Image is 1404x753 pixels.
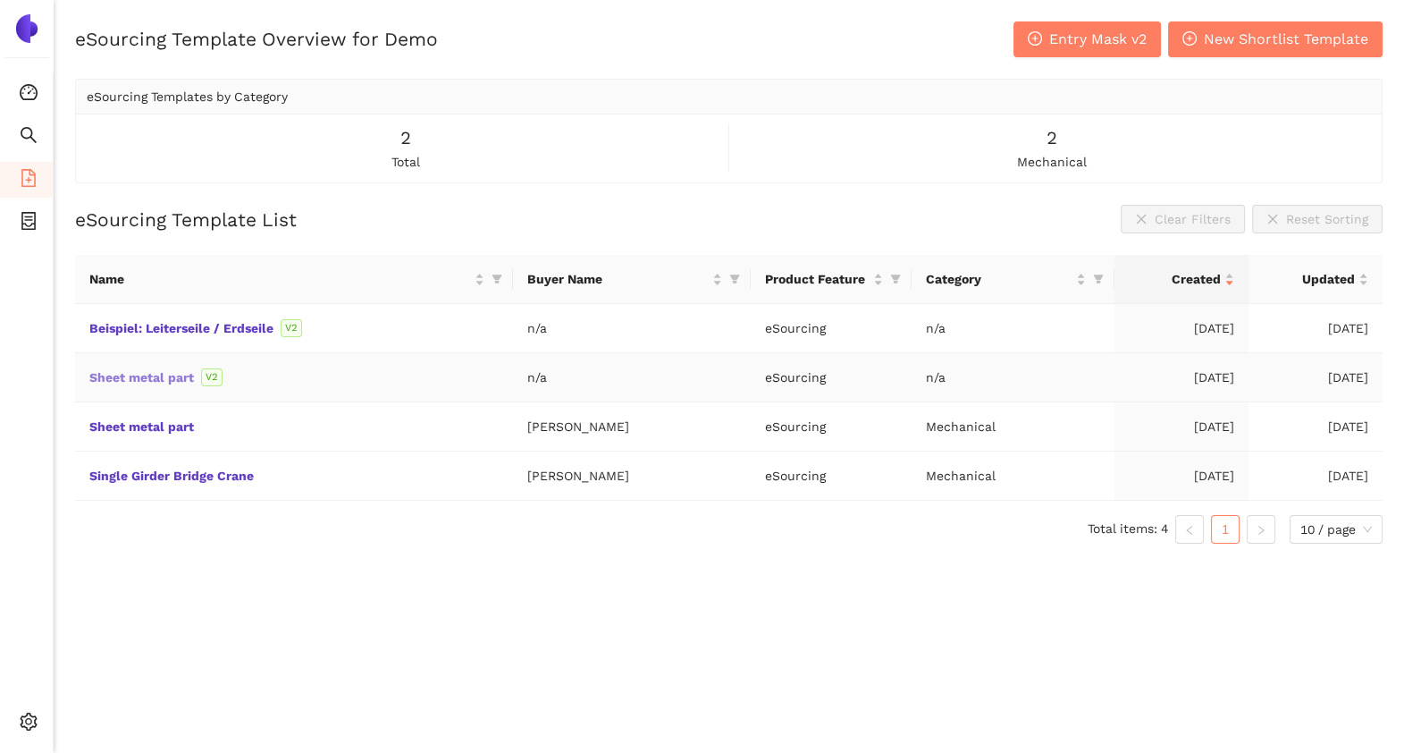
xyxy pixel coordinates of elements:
td: [DATE] [1114,304,1248,353]
th: this column's title is Product Feature,this column is sortable [751,255,912,304]
span: 2 [1047,124,1057,152]
td: [DATE] [1248,304,1383,353]
span: filter [492,274,502,284]
td: eSourcing [751,353,912,402]
span: Name [89,269,471,289]
span: mechanical [1017,152,1087,172]
span: filter [488,266,506,292]
span: Category [926,269,1072,289]
span: New Shortlist Template [1204,28,1368,50]
span: plus-circle [1182,31,1197,48]
span: Product Feature [765,269,870,289]
span: 2 [400,124,411,152]
li: Previous Page [1175,515,1204,544]
button: right [1247,515,1275,544]
td: n/a [912,353,1114,402]
td: eSourcing [751,452,912,501]
span: V2 [201,368,223,386]
td: eSourcing [751,402,912,452]
button: left [1175,515,1204,544]
button: plus-circleNew Shortlist Template [1168,21,1383,57]
span: dashboard [20,77,38,113]
li: Total items: 4 [1088,515,1168,544]
span: container [20,206,38,241]
td: Mechanical [912,402,1114,452]
td: [PERSON_NAME] [513,452,752,501]
td: [DATE] [1248,402,1383,452]
h2: eSourcing Template Overview for Demo [75,26,438,52]
button: closeReset Sorting [1252,205,1383,233]
div: Page Size [1290,515,1383,544]
th: this column's title is Category,this column is sortable [912,255,1114,304]
td: [DATE] [1114,402,1248,452]
span: filter [1093,274,1104,284]
span: left [1184,525,1195,536]
h2: eSourcing Template List [75,207,297,233]
span: V2 [281,319,302,337]
span: 10 / page [1300,516,1372,543]
th: this column's title is Updated,this column is sortable [1248,255,1383,304]
td: eSourcing [751,304,912,353]
span: filter [726,266,744,292]
button: plus-circleEntry Mask v2 [1013,21,1161,57]
span: eSourcing Templates by Category [87,89,288,104]
span: right [1256,525,1266,536]
button: closeClear Filters [1121,205,1245,233]
span: filter [729,274,740,284]
span: Entry Mask v2 [1049,28,1147,50]
th: this column's title is Name,this column is sortable [75,255,513,304]
span: file-add [20,163,38,199]
td: n/a [912,304,1114,353]
td: [DATE] [1114,452,1248,501]
td: [DATE] [1248,353,1383,402]
li: Next Page [1247,515,1275,544]
span: filter [887,266,904,292]
td: n/a [513,304,752,353]
span: setting [20,706,38,742]
span: Updated [1263,269,1355,289]
span: filter [890,274,901,284]
td: [DATE] [1114,353,1248,402]
span: total [391,152,420,172]
a: 1 [1212,516,1239,543]
td: Mechanical [912,452,1114,501]
img: Logo [13,14,41,43]
span: filter [1089,266,1107,292]
td: n/a [513,353,752,402]
td: [PERSON_NAME] [513,402,752,452]
th: this column's title is Buyer Name,this column is sortable [513,255,752,304]
span: search [20,120,38,156]
span: plus-circle [1028,31,1042,48]
span: Buyer Name [527,269,710,289]
li: 1 [1211,515,1240,544]
span: Created [1129,269,1221,289]
td: [DATE] [1248,452,1383,501]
